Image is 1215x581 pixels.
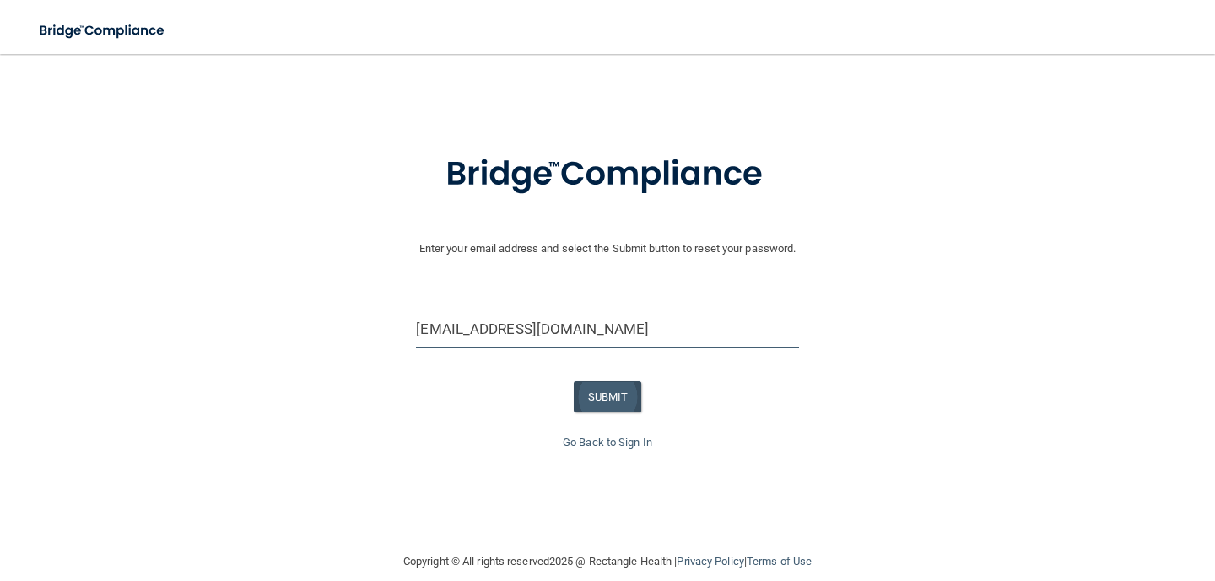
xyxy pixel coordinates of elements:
input: Email [416,310,798,348]
a: Go Back to Sign In [563,436,652,449]
a: Privacy Policy [677,555,743,568]
a: Terms of Use [747,555,812,568]
img: bridge_compliance_login_screen.278c3ca4.svg [411,131,804,218]
img: bridge_compliance_login_screen.278c3ca4.svg [25,13,181,48]
button: SUBMIT [574,381,642,412]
